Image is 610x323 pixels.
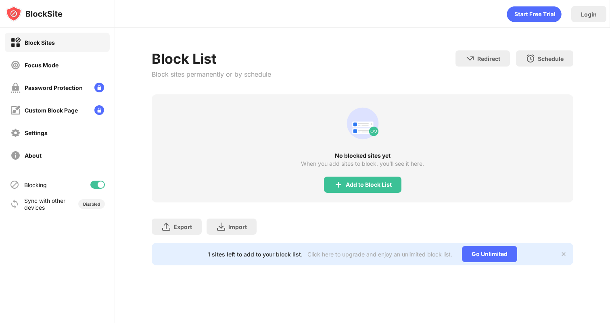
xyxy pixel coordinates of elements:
[228,223,247,230] div: Import
[10,150,21,160] img: about-off.svg
[462,246,517,262] div: Go Unlimited
[301,160,424,167] div: When you add sites to block, you’ll see it here.
[173,223,192,230] div: Export
[538,55,564,62] div: Schedule
[343,104,382,143] div: animation
[507,6,562,22] div: animation
[152,70,271,78] div: Block sites permanently or by schedule
[208,251,303,258] div: 1 sites left to add to your block list.
[152,50,271,67] div: Block List
[94,105,104,115] img: lock-menu.svg
[152,152,574,159] div: No blocked sites yet
[10,38,21,48] img: block-on.svg
[25,39,55,46] div: Block Sites
[6,6,63,22] img: logo-blocksite.svg
[25,152,42,159] div: About
[307,251,452,258] div: Click here to upgrade and enjoy an unlimited block list.
[581,11,597,18] div: Login
[477,55,500,62] div: Redirect
[25,62,58,69] div: Focus Mode
[24,197,66,211] div: Sync with other devices
[83,202,100,206] div: Disabled
[346,181,392,188] div: Add to Block List
[25,84,83,91] div: Password Protection
[560,251,567,257] img: x-button.svg
[24,181,47,188] div: Blocking
[10,83,21,93] img: password-protection-off.svg
[10,60,21,70] img: focus-off.svg
[10,105,21,115] img: customize-block-page-off.svg
[25,129,48,136] div: Settings
[10,128,21,138] img: settings-off.svg
[94,83,104,92] img: lock-menu.svg
[10,180,19,190] img: blocking-icon.svg
[10,199,19,209] img: sync-icon.svg
[25,107,78,114] div: Custom Block Page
